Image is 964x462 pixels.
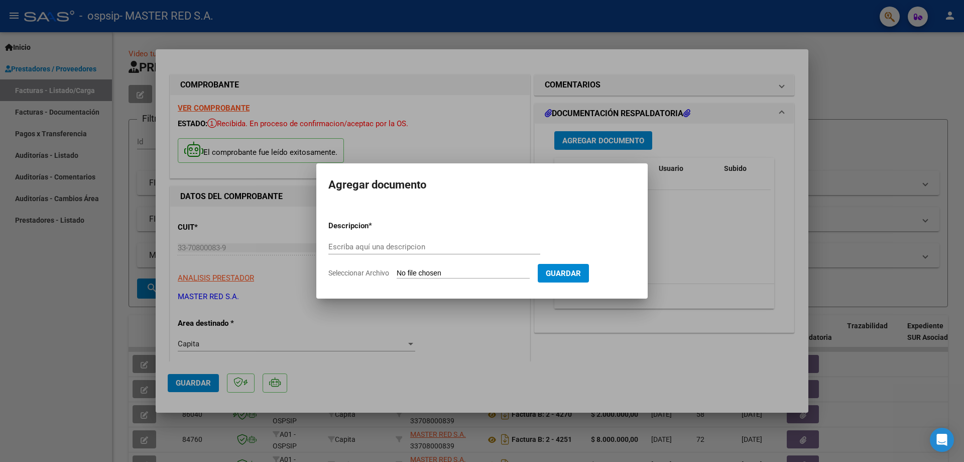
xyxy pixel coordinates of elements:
h2: Agregar documento [328,175,636,195]
span: Guardar [546,269,581,278]
span: Seleccionar Archivo [328,269,389,277]
div: Open Intercom Messenger [930,428,954,452]
p: Descripcion [328,220,421,232]
button: Guardar [538,264,589,283]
